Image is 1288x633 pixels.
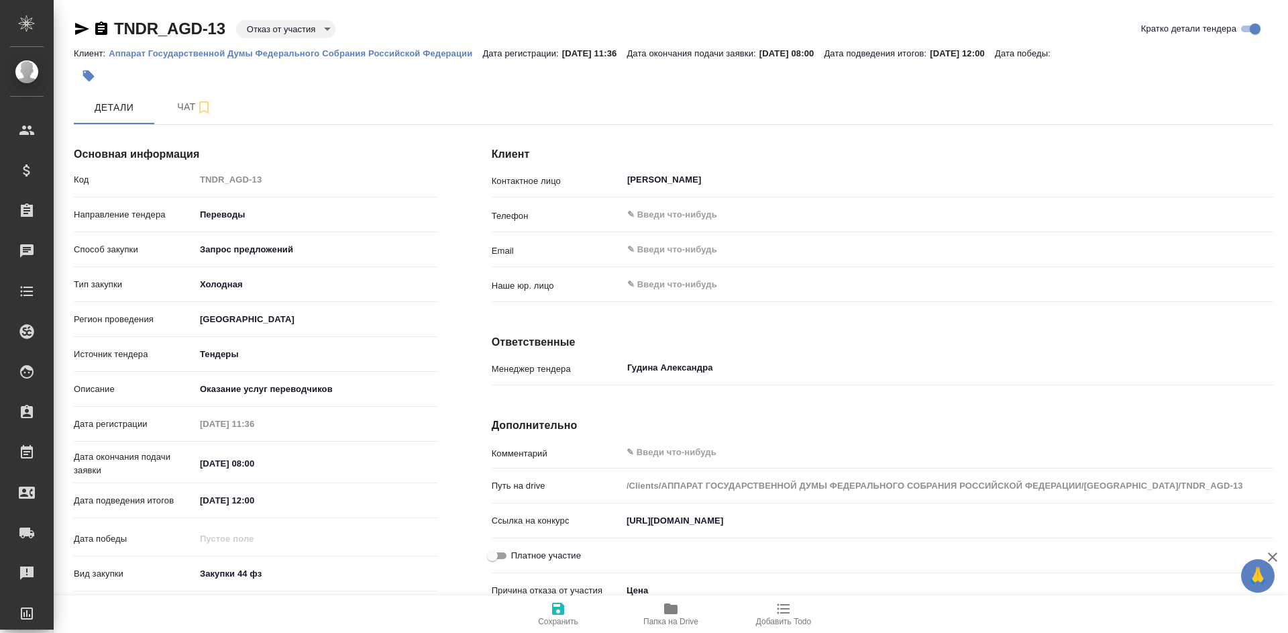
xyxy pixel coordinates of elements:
[195,454,313,473] input: ✎ Введи что-нибудь
[109,47,482,58] a: Аппарат Государственной Думы Федерального Собрания Российской Федерации
[626,242,1224,258] input: ✎ Введи что-нибудь
[1266,179,1269,181] button: Open
[511,549,581,563] span: Платное участие
[195,343,438,366] div: [GEOGRAPHIC_DATA]
[622,579,1273,602] div: Цена
[195,378,438,401] textarea: Оказание услуг переводчиков
[492,209,622,223] p: Телефон
[502,595,614,633] button: Сохранить
[74,450,195,477] p: Дата окончания подачи заявки
[74,418,195,431] p: Дата регистрации
[162,99,227,115] span: Чат
[195,563,438,585] div: Закупки 44 фз
[627,48,759,58] p: Дата окончания подачи заявки:
[1266,283,1269,286] button: Open
[622,511,1273,530] input: ✎ Введи что-нибудь
[74,348,195,361] p: Источник тендера
[74,278,195,291] p: Тип закупки
[74,383,195,396] p: Описание
[1241,559,1275,593] button: 🙏
[74,243,195,256] p: Способ закупки
[195,308,438,331] div: [GEOGRAPHIC_DATA]
[492,279,622,293] p: Наше юр. лицо
[74,494,195,507] p: Дата подведения итогов
[727,595,840,633] button: Добавить Todo
[492,146,1273,162] h4: Клиент
[74,48,109,58] p: Клиент:
[74,61,103,91] button: Добавить тэг
[74,173,195,187] p: Код
[109,48,482,58] p: Аппарат Государственной Думы Федерального Собрания Российской Федерации
[243,23,319,35] button: Отказ от участия
[195,529,313,548] input: Пустое поле
[492,244,622,258] p: Email
[93,21,109,37] button: Скопировать ссылку
[492,334,1273,350] h4: Ответственные
[74,146,438,162] h4: Основная информация
[74,21,90,37] button: Скопировать ссылку для ЯМессенджера
[196,99,212,115] svg: Подписаться
[195,491,313,510] input: ✎ Введи что-нибудь
[492,514,622,528] p: Ссылка на конкурс
[538,617,578,626] span: Сохранить
[1266,367,1269,369] button: Open
[1266,213,1269,216] button: Open
[643,617,698,626] span: Папка на Drive
[626,207,1224,223] input: ✎ Введи что-нибудь
[1246,562,1269,590] span: 🙏
[562,48,627,58] p: [DATE] 11:36
[756,617,811,626] span: Добавить Todo
[492,418,1273,434] h4: Дополнительно
[995,48,1054,58] p: Дата победы:
[622,476,1273,495] input: Пустое поле
[195,170,438,189] input: Пустое поле
[236,20,335,38] div: Отказ от участия
[492,479,622,493] p: Путь на drive
[614,595,727,633] button: Папка на Drive
[74,313,195,326] p: Регион проведения
[1141,22,1236,36] span: Кратко детали тендера
[492,447,622,460] p: Комментарий
[492,584,622,597] p: Причина отказа от участия
[824,48,930,58] p: Дата подведения итогов:
[74,208,195,222] p: Направление тендера
[74,567,195,581] p: Вид закупки
[82,99,146,116] span: Детали
[195,238,438,261] div: Запрос предложений
[626,277,1224,293] input: ✎ Введи что-нибудь
[114,19,225,38] a: TNDR_AGD-13
[74,532,195,546] p: Дата победы
[492,362,622,376] p: Менеджер тендера
[195,203,438,226] div: Переводы
[482,48,561,58] p: Дата регистрации:
[1266,248,1269,251] button: Open
[930,48,995,58] p: [DATE] 12:00
[195,414,313,434] input: Пустое поле
[492,175,622,188] p: Контактное лицо
[195,273,438,296] div: Холодная
[759,48,824,58] p: [DATE] 08:00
